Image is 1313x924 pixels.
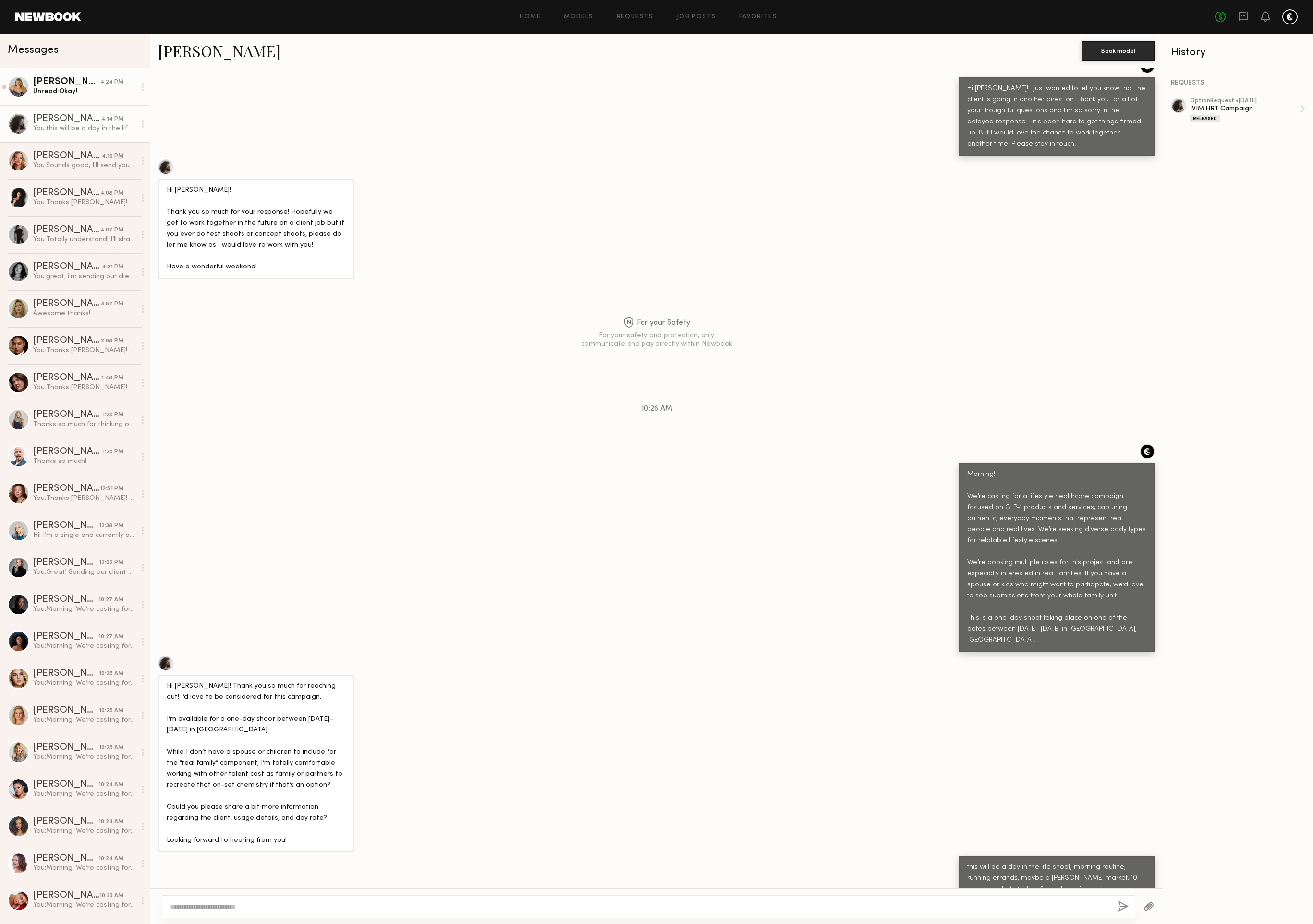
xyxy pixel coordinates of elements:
[98,780,123,790] div: 10:24 AM
[33,558,99,568] div: [PERSON_NAME]
[101,115,123,124] div: 4:14 PM
[33,225,100,235] div: [PERSON_NAME]
[1190,104,1300,113] div: IVIM HRT Campaign
[33,420,135,429] div: Thanks so much for thinking of me on this one. I look forward to working with you another time soon.
[33,87,135,96] div: Unread: Okay!
[33,494,135,503] div: You: Thanks [PERSON_NAME]! Another time.
[33,743,99,753] div: [PERSON_NAME]
[33,262,102,272] div: [PERSON_NAME]
[33,272,135,281] div: You: great, i'm sending our client your profile and will get back to you as soon as possible
[99,743,123,753] div: 10:25 AM
[33,383,135,392] div: You: Thanks [PERSON_NAME]!
[167,681,346,846] div: Hi [PERSON_NAME]! Thank you so much for reaching out! I’d love to be considered for this campaign...
[33,299,101,309] div: [PERSON_NAME]
[33,410,102,420] div: [PERSON_NAME]
[101,300,123,309] div: 3:57 PM
[1190,115,1220,122] div: Released
[100,189,123,198] div: 4:08 PM
[33,336,101,346] div: [PERSON_NAME]
[623,317,690,329] span: For your Safety
[739,14,777,20] a: Favorites
[33,346,135,355] div: You: Thanks [PERSON_NAME]! Another time
[1190,98,1305,122] a: optionRequest •[DATE]IVIM HRT CampaignReleased
[33,161,135,170] div: You: Sounds good, I'll send your profile to our client and let you know if they are interested an...
[33,595,98,605] div: [PERSON_NAME]
[33,642,135,651] div: You: Morning! We’re casting for a lifestyle healthcare campaign focused on GLP-1 products and ser...
[33,790,135,799] div: You: Morning! We’re casting for a lifestyle healthcare campaign focused on GLP-1 products and ser...
[967,84,1146,150] div: Hi [PERSON_NAME]! I just wanted to let you know that the client is going in another direction. Th...
[33,827,135,836] div: You: Morning! We’re casting for a lifestyle healthcare campaign focused on GLP-1 products and ser...
[33,753,135,762] div: You: Morning! We’re casting for a lifestyle healthcare campaign focused on GLP-1 products and ser...
[100,78,123,87] div: 4:24 PM
[98,632,123,642] div: 10:27 AM
[1190,98,1300,104] div: option Request • [DATE]
[33,188,100,198] div: [PERSON_NAME]
[102,411,123,420] div: 1:25 PM
[99,669,123,679] div: 10:25 AM
[33,679,135,688] div: You: Morning! We’re casting for a lifestyle healthcare campaign focused on GLP-1 products and ser...
[520,14,541,20] a: Home
[98,854,123,863] div: 10:24 AM
[677,14,717,20] a: Job Posts
[33,817,98,827] div: [PERSON_NAME]
[33,780,98,790] div: [PERSON_NAME]
[33,716,135,725] div: You: Morning! We’re casting for a lifestyle healthcare campaign focused on GLP-1 products and ser...
[99,891,123,900] div: 10:23 AM
[102,152,123,161] div: 4:10 PM
[33,891,99,900] div: [PERSON_NAME]
[33,484,100,494] div: [PERSON_NAME]
[33,198,135,207] div: You: Thanks [PERSON_NAME]!
[33,854,98,863] div: [PERSON_NAME]
[967,469,1146,645] div: Morning! We’re casting for a lifestyle healthcare campaign focused on GLP-1 products and services...
[967,862,1146,906] div: this will be a day in the life shoot, morning routine, running errands, maybe a [PERSON_NAME] mar...
[33,706,99,716] div: [PERSON_NAME]
[564,14,593,20] a: Models
[33,114,101,124] div: [PERSON_NAME]
[33,457,135,466] div: Thanks so much!
[33,373,101,383] div: [PERSON_NAME]
[33,151,102,161] div: [PERSON_NAME]
[100,226,123,235] div: 4:07 PM
[99,559,123,568] div: 12:02 PM
[33,900,135,910] div: You: Morning! We’re casting for a lifestyle healthcare campaign focused on GLP-1 products and ser...
[33,124,135,133] div: You: this will be a day in the life shoot, morning routine, running errands, maybe a [PERSON_NAME...
[99,522,123,531] div: 12:38 PM
[101,337,123,346] div: 2:08 PM
[1171,80,1305,86] div: REQUESTS
[33,669,99,679] div: [PERSON_NAME]
[33,77,100,87] div: [PERSON_NAME]
[1171,47,1305,58] div: History
[102,263,123,272] div: 4:01 PM
[8,45,59,56] span: Messages
[641,405,672,413] span: 10:26 AM
[102,448,123,457] div: 1:25 PM
[33,568,135,577] div: You: Great! Sending our client your profile and will let you know
[33,605,135,614] div: You: Morning! We’re casting for a lifestyle healthcare campaign focused on GLP-1 products and ser...
[1082,46,1155,54] a: Book model
[98,817,123,827] div: 10:24 AM
[167,185,346,273] div: Hi [PERSON_NAME]! Thank you so much for your response! Hopefully we get to work together in the f...
[33,309,135,318] div: Awesome thanks!
[99,706,123,716] div: 10:25 AM
[33,521,99,531] div: [PERSON_NAME]
[98,596,123,605] div: 10:27 AM
[100,485,123,494] div: 12:51 PM
[33,632,98,642] div: [PERSON_NAME]
[617,14,654,20] a: Requests
[33,447,102,457] div: [PERSON_NAME]
[33,531,135,540] div: Hi! I’m a single and currently available those dates. Thx for contacting me! [PERSON_NAME]
[158,40,280,61] a: [PERSON_NAME]
[33,235,135,244] div: You: Totally understand! I’ll share your profile with the client, and if they’re interested, I’ll...
[33,863,135,873] div: You: Morning! We’re casting for a lifestyle healthcare campaign focused on GLP-1 products and ser...
[580,331,733,349] div: For your safety and protection, only communicate and pay directly within Newbook
[101,374,123,383] div: 1:48 PM
[1082,41,1155,61] button: Book model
